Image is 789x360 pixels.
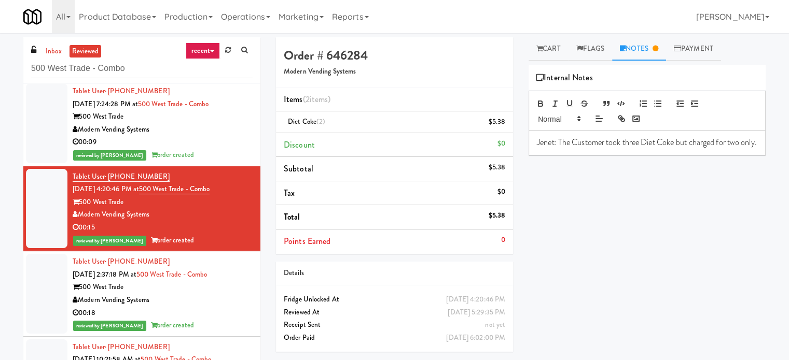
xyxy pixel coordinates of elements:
[446,293,505,306] div: [DATE] 4:20:46 PM
[284,163,313,175] span: Subtotal
[73,256,170,266] a: Tablet User· [PHONE_NUMBER]
[536,70,593,85] span: Internal Notes
[151,320,194,330] span: order created
[284,49,505,62] h4: Order # 646284
[284,306,505,319] div: Reviewed At
[284,93,330,105] span: Items
[485,320,505,329] span: not yet
[73,269,136,279] span: [DATE] 2:37:18 PM at
[73,171,170,182] a: Tablet User· [PHONE_NUMBER]
[105,171,170,181] span: · [PHONE_NUMBER]
[73,99,138,109] span: [DATE] 7:24:28 PM at
[73,281,253,294] div: 500 West Trade
[489,116,506,128] div: $5.38
[497,185,505,198] div: $0
[448,306,505,319] div: [DATE] 5:29:35 PM
[136,269,207,279] a: 500 West Trade - Combo
[105,256,170,266] span: · [PHONE_NUMBER]
[73,294,253,307] div: Modern Vending Systems
[489,209,506,222] div: $5.38
[284,332,505,344] div: Order Paid
[284,267,505,280] div: Details
[284,235,330,247] span: Points Earned
[316,117,325,126] span: (2)
[310,93,328,105] ng-pluralize: items
[105,86,170,96] span: · [PHONE_NUMBER]
[73,86,170,96] a: Tablet User· [PHONE_NUMBER]
[73,123,253,136] div: Modern Vending Systems
[23,251,260,337] li: Tablet User· [PHONE_NUMBER][DATE] 2:37:18 PM at500 West Trade - Combo500 West TradeModern Vending...
[73,221,253,234] div: 00:15
[73,196,253,209] div: 500 West Trade
[529,37,569,61] a: Cart
[569,37,613,61] a: Flags
[186,42,220,59] a: recent
[73,150,146,161] span: reviewed by [PERSON_NAME]
[497,137,505,150] div: $0
[73,342,170,352] a: Tablet User· [PHONE_NUMBER]
[446,332,505,344] div: [DATE] 6:02:00 PM
[501,234,505,247] div: 0
[151,235,194,245] span: order created
[612,37,666,61] a: Notes
[303,93,331,105] span: (2 )
[288,117,325,126] span: Diet Coke
[489,161,506,174] div: $5.38
[537,137,757,148] p: Jenet: The Customer took three Diet Coke but charged for two only.
[105,342,170,352] span: · [PHONE_NUMBER]
[284,68,505,76] h5: Modern Vending Systems
[139,184,210,194] a: 500 West Trade - Combo
[151,150,194,160] span: order created
[666,37,721,61] a: Payment
[284,139,315,151] span: Discount
[73,307,253,320] div: 00:18
[70,45,102,58] a: reviewed
[43,45,64,58] a: inbox
[73,236,146,246] span: reviewed by [PERSON_NAME]
[73,321,146,331] span: reviewed by [PERSON_NAME]
[23,166,260,252] li: Tablet User· [PHONE_NUMBER][DATE] 4:20:46 PM at500 West Trade - Combo500 West TradeModern Vending...
[73,184,139,194] span: [DATE] 4:20:46 PM at
[138,99,209,109] a: 500 West Trade - Combo
[284,211,300,223] span: Total
[73,136,253,149] div: 00:09
[73,208,253,221] div: Modern Vending Systems
[284,293,505,306] div: Fridge Unlocked At
[284,319,505,332] div: Receipt Sent
[23,81,260,166] li: Tablet User· [PHONE_NUMBER][DATE] 7:24:28 PM at500 West Trade - Combo500 West TradeModern Vending...
[31,59,253,78] input: Search vision orders
[284,187,295,199] span: Tax
[23,8,41,26] img: Micromart
[73,110,253,123] div: 500 West Trade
